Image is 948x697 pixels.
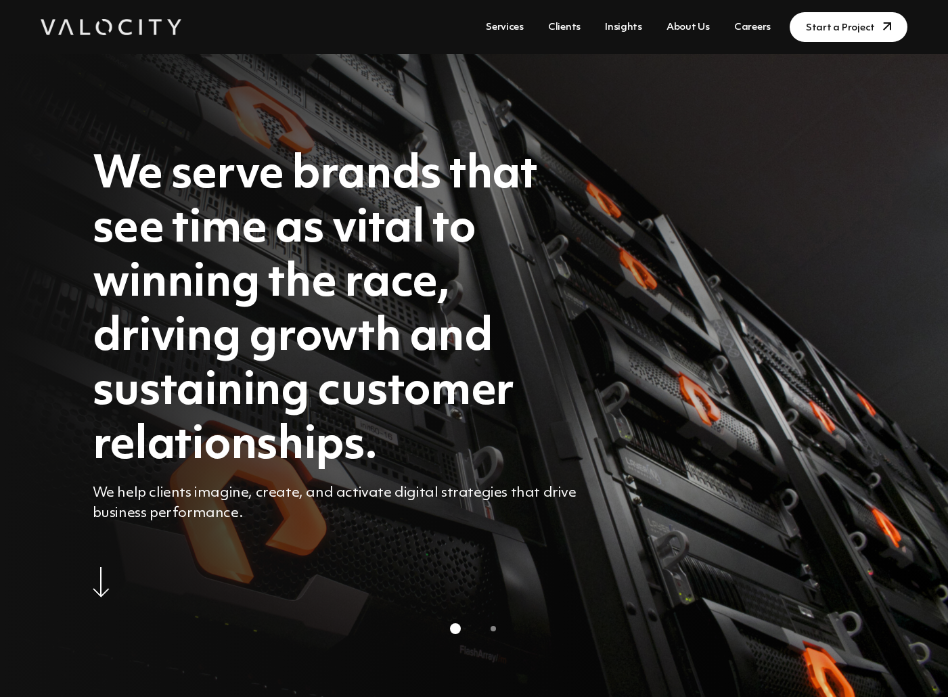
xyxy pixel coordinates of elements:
a: Start a Project [790,12,907,42]
h1: We serve brands that see time as vital to winning the race, driving growth and sustaining custome... [93,148,594,473]
p: We help clients imagine, create, and activate digital strategies that drive business performance. [93,483,594,524]
img: Valocity Digital [41,19,181,35]
a: Careers [729,15,776,40]
a: Clients [543,15,586,40]
a: Insights [600,15,648,40]
a: About Us [661,15,715,40]
a: Services [480,15,529,40]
